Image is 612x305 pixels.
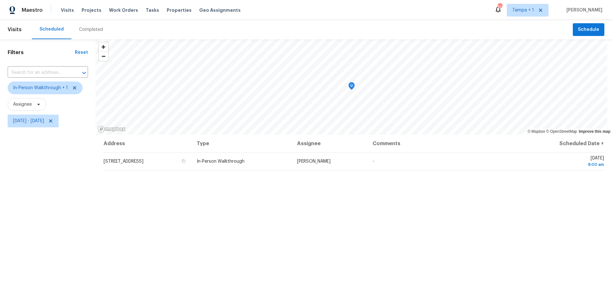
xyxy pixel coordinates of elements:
span: [STREET_ADDRESS] [104,159,143,164]
input: Search for an address... [8,68,70,78]
span: In-Person Walkthrough [197,159,244,164]
div: Scheduled [40,26,64,32]
span: [PERSON_NAME] [564,7,602,13]
span: Assignee [13,101,32,108]
button: Copy Address [181,158,186,164]
span: In-Person Walkthrough + 1 [13,85,68,91]
div: Completed [79,26,103,33]
a: Improve this map [579,129,610,134]
span: Geo Assignments [199,7,241,13]
span: Projects [82,7,101,13]
button: Schedule [573,23,604,36]
a: OpenStreetMap [546,129,577,134]
th: Address [103,135,192,152]
span: Properties [167,7,192,13]
span: Work Orders [109,7,138,13]
span: Visits [61,7,74,13]
span: [DATE] - [DATE] [13,118,44,124]
button: Zoom in [99,42,108,52]
span: Tampa + 1 [512,7,534,13]
span: Maestro [22,7,43,13]
span: Tasks [146,8,159,12]
th: Type [192,135,292,152]
button: Open [80,68,89,77]
span: [PERSON_NAME] [297,159,331,164]
a: Mapbox [528,129,545,134]
th: Assignee [292,135,368,152]
canvas: Map [96,39,607,135]
h1: Filters [8,49,75,56]
span: Schedule [578,26,599,34]
span: - [373,159,374,164]
th: Scheduled Date ↑ [518,135,604,152]
div: 50 [498,4,502,10]
div: 8:00 am [523,161,604,168]
th: Comments [368,135,518,152]
span: Visits [8,23,22,37]
a: Mapbox homepage [98,125,126,133]
span: [DATE] [523,156,604,168]
div: Reset [75,49,88,56]
button: Zoom out [99,52,108,61]
div: Map marker [348,82,355,92]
